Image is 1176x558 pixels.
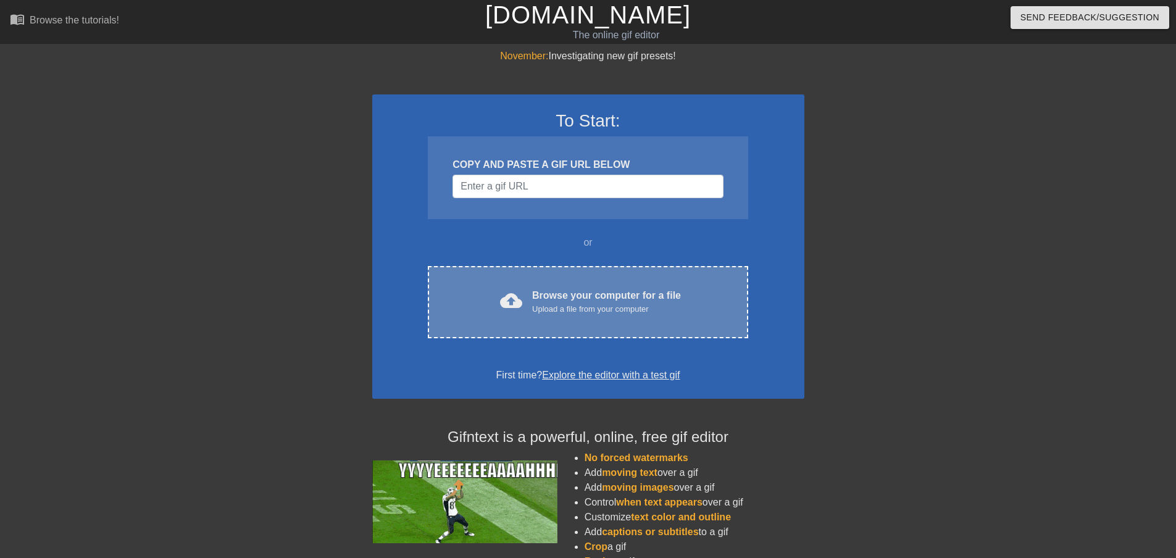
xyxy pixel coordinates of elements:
[398,28,834,43] div: The online gif editor
[585,465,804,480] li: Add over a gif
[388,110,788,131] h3: To Start:
[485,1,691,28] a: [DOMAIN_NAME]
[585,480,804,495] li: Add over a gif
[585,495,804,510] li: Control over a gif
[1011,6,1169,29] button: Send Feedback/Suggestion
[404,235,772,250] div: or
[616,497,703,507] span: when text appears
[585,525,804,539] li: Add to a gif
[602,467,657,478] span: moving text
[452,157,723,172] div: COPY AND PASTE A GIF URL BELOW
[372,49,804,64] div: Investigating new gif presets!
[585,510,804,525] li: Customize
[542,370,680,380] a: Explore the editor with a test gif
[532,288,681,315] div: Browse your computer for a file
[1020,10,1159,25] span: Send Feedback/Suggestion
[10,12,119,31] a: Browse the tutorials!
[602,527,698,537] span: captions or subtitles
[10,12,25,27] span: menu_book
[631,512,731,522] span: text color and outline
[532,303,681,315] div: Upload a file from your computer
[585,541,607,552] span: Crop
[500,289,522,312] span: cloud_upload
[388,368,788,383] div: First time?
[372,428,804,446] h4: Gifntext is a powerful, online, free gif editor
[585,452,688,463] span: No forced watermarks
[585,539,804,554] li: a gif
[30,15,119,25] div: Browse the tutorials!
[452,175,723,198] input: Username
[372,460,557,543] img: football_small.gif
[500,51,548,61] span: November:
[602,482,673,493] span: moving images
